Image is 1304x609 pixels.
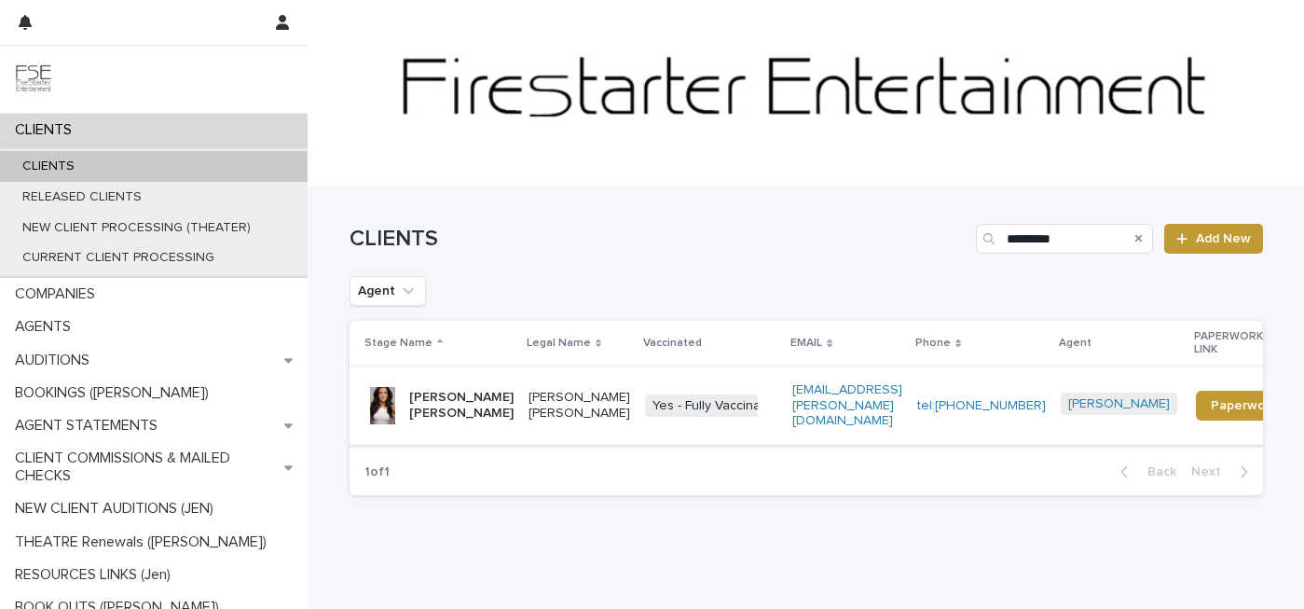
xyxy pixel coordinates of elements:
[7,159,89,174] p: CLIENTS
[7,285,110,303] p: COMPANIES
[409,390,514,422] p: [PERSON_NAME] [PERSON_NAME]
[915,333,951,353] p: Phone
[7,318,86,336] p: AGENTS
[7,121,87,139] p: CLIENTS
[15,61,52,98] img: 9JgRvJ3ETPGCJDhvPVA5
[645,394,788,418] span: Yes - Fully Vaccinated
[7,384,224,402] p: BOOKINGS ([PERSON_NAME])
[917,399,1046,412] a: tel:[PHONE_NUMBER]
[976,224,1153,254] input: Search
[7,566,185,584] p: RESOURCES LINKS (Jen)
[1196,391,1292,421] a: Paperwork
[1211,399,1277,412] span: Paperwork
[350,276,426,306] button: Agent
[7,533,281,551] p: THEATRE Renewals ([PERSON_NAME])
[1184,464,1263,480] button: Next
[1164,224,1262,254] a: Add New
[7,220,266,236] p: NEW CLIENT PROCESSING (THEATER)
[528,390,630,422] p: [PERSON_NAME] [PERSON_NAME]
[792,383,902,428] a: [EMAIL_ADDRESS][PERSON_NAME][DOMAIN_NAME]
[7,500,228,518] p: NEW CLIENT AUDITIONS (JEN)
[1194,326,1282,361] p: PAPERWORK LINK
[364,333,432,353] p: Stage Name
[350,226,969,253] h1: CLIENTS
[1136,465,1176,478] span: Back
[7,450,284,485] p: CLIENT COMMISSIONS & MAILED CHECKS
[7,417,172,435] p: AGENT STATEMENTS
[1105,464,1184,480] button: Back
[1059,333,1091,353] p: Agent
[7,250,229,266] p: CURRENT CLIENT PROCESSING
[1068,396,1170,412] a: [PERSON_NAME]
[1196,232,1251,245] span: Add New
[790,333,822,353] p: EMAIL
[527,333,591,353] p: Legal Name
[7,189,157,205] p: RELEASED CLIENTS
[1191,465,1232,478] span: Next
[350,450,405,495] p: 1 of 1
[643,333,702,353] p: Vaccinated
[7,352,104,369] p: AUDITIONS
